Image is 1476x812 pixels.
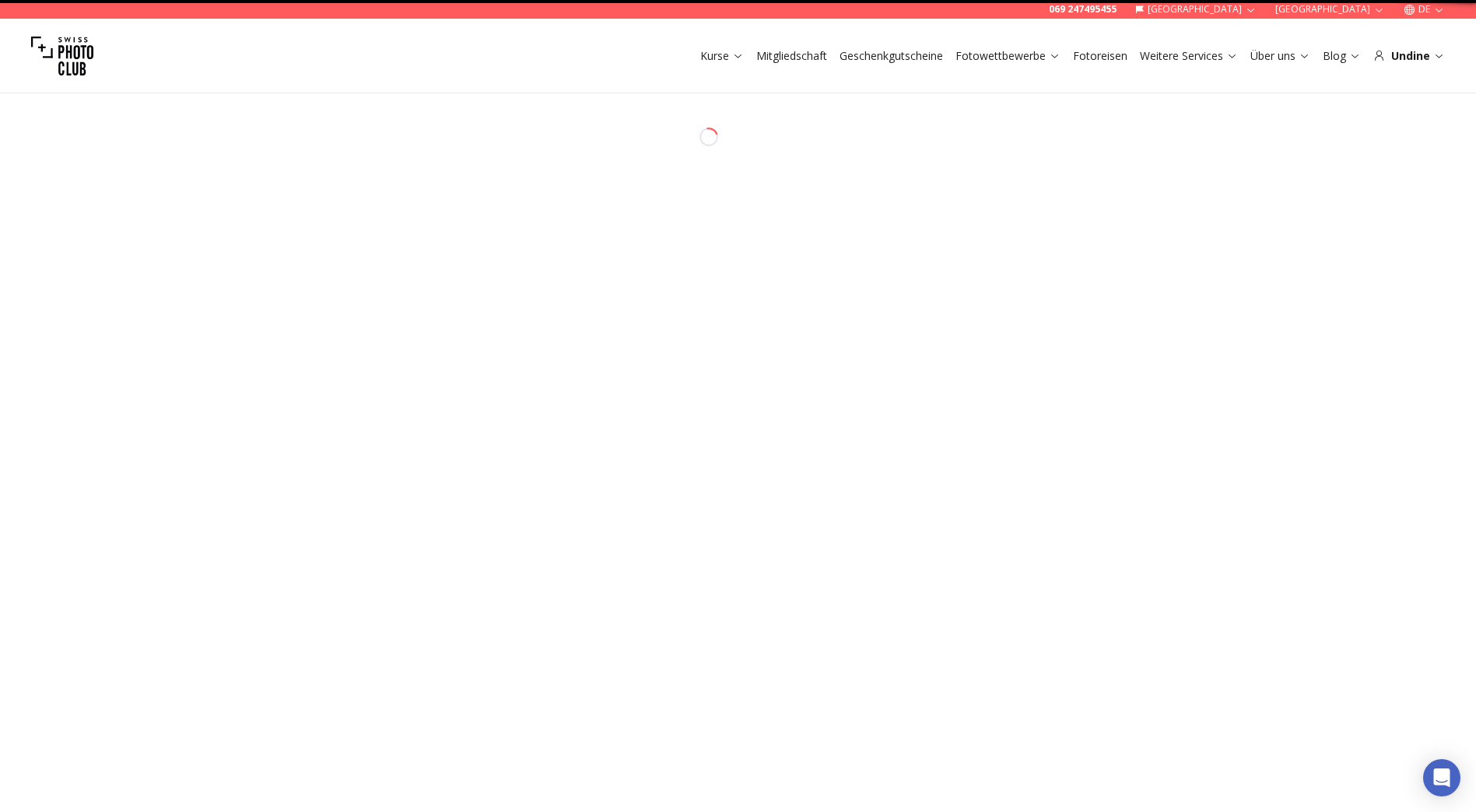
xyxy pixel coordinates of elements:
[1250,48,1310,64] a: Über uns
[1323,48,1361,64] a: Blog
[1244,45,1316,67] button: Über uns
[1134,45,1244,67] button: Weitere Services
[31,25,93,87] img: Swiss photo club
[756,48,827,64] a: Mitgliedschaft
[1316,45,1367,67] button: Blog
[1067,45,1134,67] button: Fotoreisen
[833,45,949,67] button: Geschenkgutscheine
[1423,759,1460,796] div: Open Intercom Messenger
[700,48,744,64] a: Kurse
[1140,48,1238,64] a: Weitere Services
[1049,3,1117,16] a: 069 247495455
[955,48,1061,64] a: Fotowettbewerbe
[840,48,943,64] a: Geschenkgutscheine
[694,45,750,67] button: Kurse
[949,45,1067,67] button: Fotowettbewerbe
[750,45,833,67] button: Mitgliedschaft
[1373,48,1445,64] div: Undine
[1073,48,1127,64] a: Fotoreisen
